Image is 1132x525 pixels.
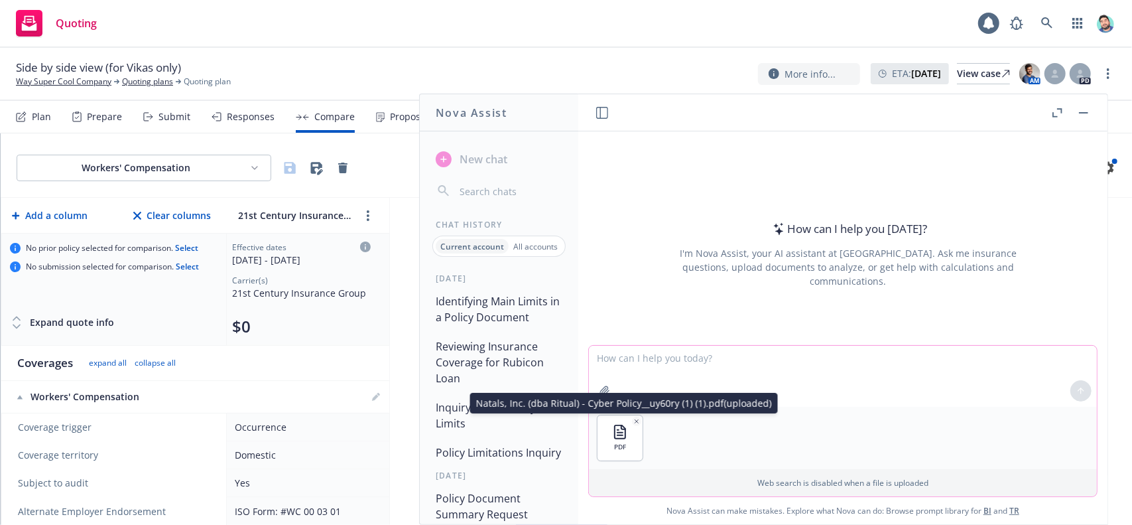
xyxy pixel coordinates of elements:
div: Workers' Compensation [28,161,244,175]
span: No prior policy selected for comparison. [26,243,198,254]
div: I'm Nova Assist, your AI assistant at [GEOGRAPHIC_DATA]. Ask me insurance questions, upload docum... [662,246,1035,288]
div: Effective dates [232,242,371,253]
div: Click to edit column carrier quote details [232,242,371,267]
a: more [1100,66,1116,82]
a: Quoting [11,5,102,42]
a: Switch app [1064,10,1091,37]
div: Total premium (click to edit billing info) [232,316,371,337]
div: Carrier(s) [232,275,371,286]
span: Quoting plan [184,76,231,88]
div: Chat History [420,219,578,230]
button: collapse all [135,358,176,368]
a: BI [983,505,991,516]
input: Search chats [457,182,562,200]
a: Search [1034,10,1060,37]
div: Yes [235,476,376,490]
div: Compare [314,112,355,122]
button: Clear columns [131,202,214,229]
a: Report a Bug [1003,10,1030,37]
h1: Nova Assist [436,105,507,121]
p: Current account [440,241,504,252]
div: Plan [32,112,51,122]
button: Reviewing Insurance Coverage for Rubicon Loan [430,335,568,390]
div: [DATE] [420,470,578,481]
div: [DATE] [420,273,578,284]
strong: [DATE] [911,67,941,80]
span: New chat [457,151,507,167]
button: expand all [89,358,127,368]
p: All accounts [513,241,558,252]
span: PDF [614,443,626,451]
a: Quoting plans [122,76,173,88]
span: Nova Assist can make mistakes. Explore what Nova can do: Browse prompt library for and [666,497,1019,524]
div: [DATE] - [DATE] [232,253,371,267]
span: Coverage trigger [18,421,213,434]
button: PDF [597,415,643,461]
div: 21st Century Insurance Group [232,286,371,300]
button: $0 [232,316,251,337]
a: editPencil [368,389,384,405]
span: ETA : [892,66,941,80]
p: Web search is disabled when a file is uploaded [597,477,1089,488]
div: Responses [227,112,275,122]
img: photo [1019,63,1040,84]
button: New chat [430,147,568,171]
span: No submission selected for comparison. [26,262,199,272]
div: Prepare [87,112,122,122]
img: photo [1095,13,1116,34]
button: More info... [758,63,860,85]
div: Submit [158,112,190,122]
div: ISO Form: #WC 00 03 01 [235,504,376,518]
span: More info... [785,67,836,81]
button: Workers' Compensation [17,155,271,181]
div: Occurrence [235,420,376,434]
span: Quoting [56,18,97,29]
div: Domestic [235,448,376,462]
span: Coverage territory [18,449,213,462]
button: Expand quote info [10,309,114,336]
div: Propose [390,112,426,122]
button: Policy Limitations Inquiry [430,441,568,465]
a: more [360,208,376,224]
span: Alternate Employer Endorsement [18,505,166,518]
span: Subject to audit [18,477,213,490]
a: View case [957,63,1010,84]
div: View case [957,64,1010,84]
div: How can I help you [DATE]? [769,220,928,238]
input: 21st Century Insurance Group [235,206,355,225]
a: TR [1009,505,1019,516]
button: Inquiry About Policy Limits [430,396,568,435]
span: Side by side view (for Vikas only) [16,60,181,76]
button: Identifying Main Limits in a Policy Document [430,289,568,329]
div: Coverages [17,355,73,371]
div: Workers' Compensation [17,390,214,404]
a: Way Super Cool Company [16,76,111,88]
button: Add a column [9,202,90,229]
